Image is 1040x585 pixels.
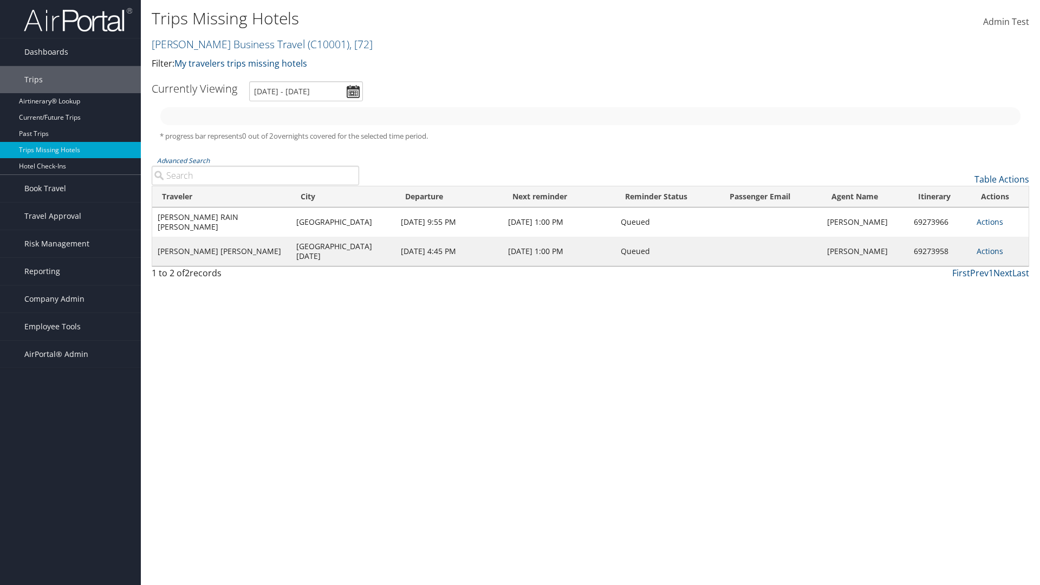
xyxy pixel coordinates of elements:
[152,81,237,96] h3: Currently Viewing
[395,237,503,266] td: [DATE] 4:45 PM
[822,237,908,266] td: [PERSON_NAME]
[989,267,993,279] a: 1
[615,186,720,207] th: Reminder Status
[908,237,971,266] td: 69273958
[160,131,1021,141] h5: * progress bar represents overnights covered for the selected time period.
[615,237,720,266] td: Queued
[983,16,1029,28] span: Admin Test
[152,207,291,237] td: [PERSON_NAME] RAIN [PERSON_NAME]
[503,237,615,266] td: [DATE] 1:00 PM
[174,57,307,69] a: My travelers trips missing hotels
[24,230,89,257] span: Risk Management
[977,217,1003,227] a: Actions
[152,7,737,30] h1: Trips Missing Hotels
[152,57,737,71] p: Filter:
[503,207,615,237] td: [DATE] 1:00 PM
[395,207,503,237] td: [DATE] 9:55 PM
[952,267,970,279] a: First
[152,237,291,266] td: [PERSON_NAME] [PERSON_NAME]
[720,186,822,207] th: Passenger Email: activate to sort column ascending
[157,156,210,165] a: Advanced Search
[24,258,60,285] span: Reporting
[308,37,349,51] span: ( C10001 )
[971,186,1029,207] th: Actions
[185,267,190,279] span: 2
[503,186,615,207] th: Next reminder
[24,175,66,202] span: Book Travel
[291,237,395,266] td: [GEOGRAPHIC_DATA][DATE]
[152,186,291,207] th: Traveler: activate to sort column ascending
[24,313,81,340] span: Employee Tools
[349,37,373,51] span: , [ 72 ]
[822,186,908,207] th: Agent Name
[822,207,908,237] td: [PERSON_NAME]
[24,341,88,368] span: AirPortal® Admin
[291,186,395,207] th: City: activate to sort column ascending
[908,186,971,207] th: Itinerary
[395,186,503,207] th: Departure: activate to sort column ascending
[1012,267,1029,279] a: Last
[24,285,84,313] span: Company Admin
[242,131,274,141] span: 0 out of 2
[152,266,359,285] div: 1 to 2 of records
[974,173,1029,185] a: Table Actions
[24,38,68,66] span: Dashboards
[24,66,43,93] span: Trips
[152,37,373,51] a: [PERSON_NAME] Business Travel
[993,267,1012,279] a: Next
[908,207,971,237] td: 69273966
[977,246,1003,256] a: Actions
[249,81,363,101] input: [DATE] - [DATE]
[24,203,81,230] span: Travel Approval
[24,7,132,32] img: airportal-logo.png
[152,166,359,185] input: Advanced Search
[970,267,989,279] a: Prev
[615,207,720,237] td: Queued
[291,207,395,237] td: [GEOGRAPHIC_DATA]
[983,5,1029,39] a: Admin Test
